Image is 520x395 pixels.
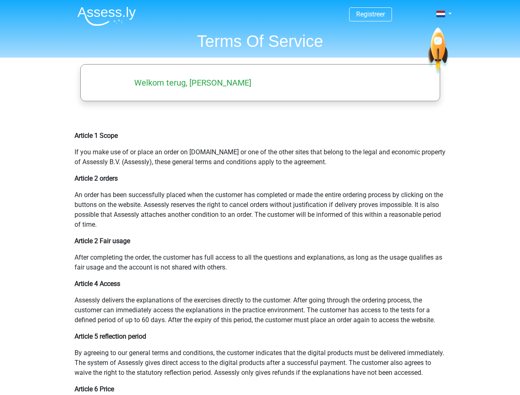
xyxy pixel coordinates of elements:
h5: Welkom terug, [PERSON_NAME] [91,78,295,88]
b: Article 4 Access [75,280,120,288]
p: After completing the order, the customer has full access to all the questions and explanations, a... [75,253,446,272]
img: spaceship.7d73109d6933.svg [427,28,449,76]
b: Article 2 Fair usage [75,237,130,245]
b: Article 2 orders [75,174,118,182]
h1: Terms Of Service [71,31,450,51]
b: Article 6 Price [75,385,114,393]
p: An order has been successfully placed when the customer has completed or made the entire ordering... [75,190,446,230]
p: Assessly delivers the explanations of the exercises directly to the customer. After going through... [75,295,446,325]
p: If you make use of or place an order on [DOMAIN_NAME] or one of the other sites that belong to th... [75,147,446,167]
b: Article 5 reflection period [75,332,146,340]
b: Article 1 Scope [75,132,118,139]
a: Registreer [356,10,385,18]
p: By agreeing to our general terms and conditions, the customer indicates that the digital products... [75,348,446,378]
img: Assessly [77,7,136,26]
